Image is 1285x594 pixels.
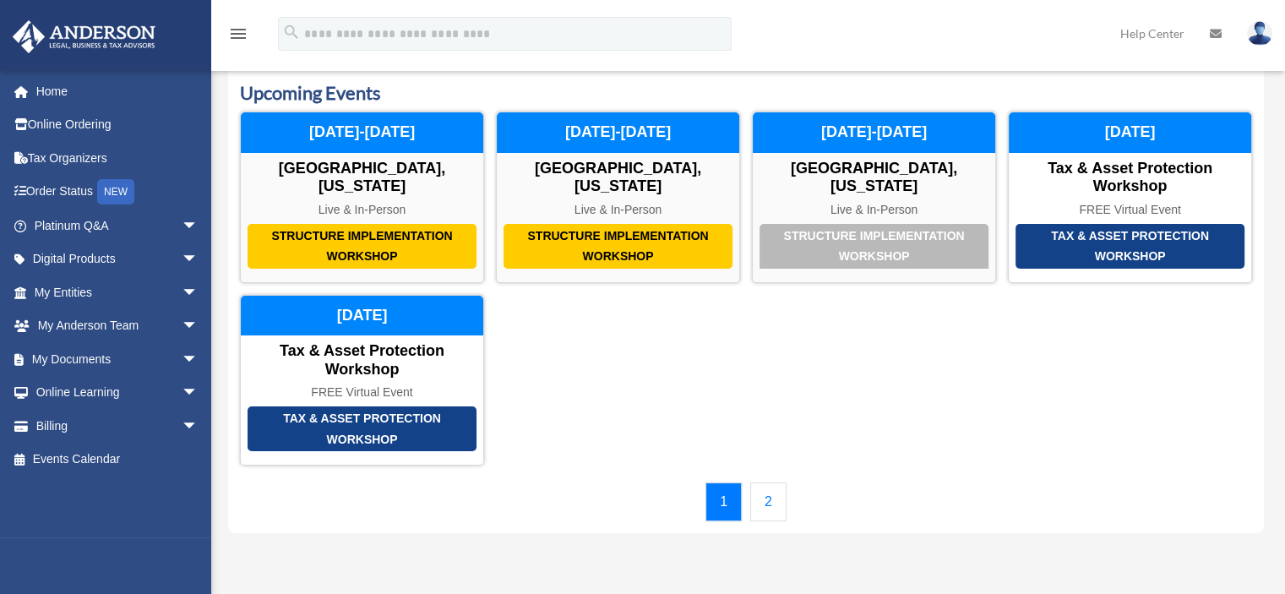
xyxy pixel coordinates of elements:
[182,275,215,310] span: arrow_drop_down
[12,409,224,443] a: Billingarrow_drop_down
[241,385,483,400] div: FREE Virtual Event
[240,112,484,282] a: Structure Implementation Workshop [GEOGRAPHIC_DATA], [US_STATE] Live & In-Person [DATE]-[DATE]
[1247,21,1272,46] img: User Pic
[12,108,224,142] a: Online Ordering
[182,309,215,344] span: arrow_drop_down
[240,295,484,466] a: Tax & Asset Protection Workshop Tax & Asset Protection Workshop FREE Virtual Event [DATE]
[753,112,995,153] div: [DATE]-[DATE]
[497,160,739,196] div: [GEOGRAPHIC_DATA], [US_STATE]
[182,209,215,243] span: arrow_drop_down
[12,275,224,309] a: My Entitiesarrow_drop_down
[705,482,742,521] a: 1
[760,224,988,269] div: Structure Implementation Workshop
[1008,112,1252,282] a: Tax & Asset Protection Workshop Tax & Asset Protection Workshop FREE Virtual Event [DATE]
[12,309,224,343] a: My Anderson Teamarrow_drop_down
[1009,160,1251,196] div: Tax & Asset Protection Workshop
[240,80,1252,106] h3: Upcoming Events
[97,179,134,204] div: NEW
[12,342,224,376] a: My Documentsarrow_drop_down
[228,30,248,44] a: menu
[12,243,224,276] a: Digital Productsarrow_drop_down
[1015,224,1244,269] div: Tax & Asset Protection Workshop
[282,23,301,41] i: search
[752,112,996,282] a: Structure Implementation Workshop [GEOGRAPHIC_DATA], [US_STATE] Live & In-Person [DATE]-[DATE]
[241,160,483,196] div: [GEOGRAPHIC_DATA], [US_STATE]
[241,342,483,379] div: Tax & Asset Protection Workshop
[12,376,224,410] a: Online Learningarrow_drop_down
[1009,203,1251,217] div: FREE Virtual Event
[241,112,483,153] div: [DATE]-[DATE]
[12,141,224,175] a: Tax Organizers
[497,112,739,153] div: [DATE]-[DATE]
[182,342,215,377] span: arrow_drop_down
[1009,112,1251,153] div: [DATE]
[8,20,161,53] img: Anderson Advisors Platinum Portal
[750,482,787,521] a: 2
[496,112,740,282] a: Structure Implementation Workshop [GEOGRAPHIC_DATA], [US_STATE] Live & In-Person [DATE]-[DATE]
[228,24,248,44] i: menu
[248,224,476,269] div: Structure Implementation Workshop
[12,74,224,108] a: Home
[241,203,483,217] div: Live & In-Person
[504,224,732,269] div: Structure Implementation Workshop
[497,203,739,217] div: Live & In-Person
[241,296,483,336] div: [DATE]
[182,409,215,444] span: arrow_drop_down
[12,209,224,243] a: Platinum Q&Aarrow_drop_down
[12,175,224,210] a: Order StatusNEW
[248,406,476,451] div: Tax & Asset Protection Workshop
[182,376,215,411] span: arrow_drop_down
[182,243,215,277] span: arrow_drop_down
[753,160,995,196] div: [GEOGRAPHIC_DATA], [US_STATE]
[12,443,215,477] a: Events Calendar
[753,203,995,217] div: Live & In-Person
